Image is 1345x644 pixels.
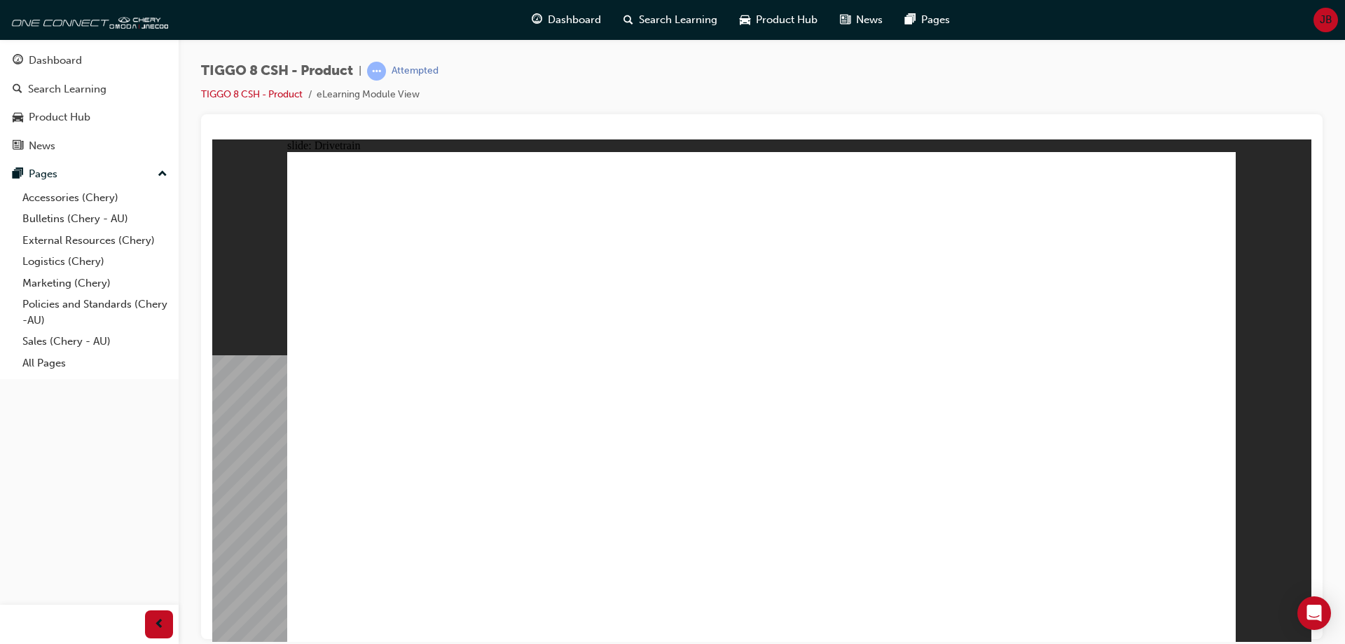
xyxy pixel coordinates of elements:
[17,251,173,273] a: Logistics (Chery)
[28,81,106,97] div: Search Learning
[756,12,818,28] span: Product Hub
[6,48,173,74] a: Dashboard
[17,331,173,352] a: Sales (Chery - AU)
[154,616,165,633] span: prev-icon
[17,208,173,230] a: Bulletins (Chery - AU)
[201,88,303,100] a: TIGGO 8 CSH - Product
[13,168,23,181] span: pages-icon
[17,273,173,294] a: Marketing (Chery)
[17,230,173,252] a: External Resources (Chery)
[840,11,850,29] span: news-icon
[29,109,90,125] div: Product Hub
[392,64,439,78] div: Attempted
[13,83,22,96] span: search-icon
[13,140,23,153] span: news-icon
[1313,8,1338,32] button: JB
[612,6,729,34] a: search-iconSearch Learning
[317,87,420,103] li: eLearning Module View
[29,53,82,69] div: Dashboard
[548,12,601,28] span: Dashboard
[201,63,353,79] span: TIGGO 8 CSH - Product
[6,45,173,161] button: DashboardSearch LearningProduct HubNews
[6,104,173,130] a: Product Hub
[13,111,23,124] span: car-icon
[6,161,173,187] button: Pages
[623,11,633,29] span: search-icon
[29,166,57,182] div: Pages
[29,138,55,154] div: News
[740,11,750,29] span: car-icon
[1297,596,1331,630] div: Open Intercom Messenger
[894,6,961,34] a: pages-iconPages
[829,6,894,34] a: news-iconNews
[905,11,916,29] span: pages-icon
[921,12,950,28] span: Pages
[6,133,173,159] a: News
[6,76,173,102] a: Search Learning
[729,6,829,34] a: car-iconProduct Hub
[13,55,23,67] span: guage-icon
[856,12,883,28] span: News
[532,11,542,29] span: guage-icon
[17,352,173,374] a: All Pages
[367,62,386,81] span: learningRecordVerb_ATTEMPT-icon
[17,187,173,209] a: Accessories (Chery)
[359,63,361,79] span: |
[158,165,167,184] span: up-icon
[7,6,168,34] img: oneconnect
[639,12,717,28] span: Search Learning
[520,6,612,34] a: guage-iconDashboard
[17,294,173,331] a: Policies and Standards (Chery -AU)
[1320,12,1332,28] span: JB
